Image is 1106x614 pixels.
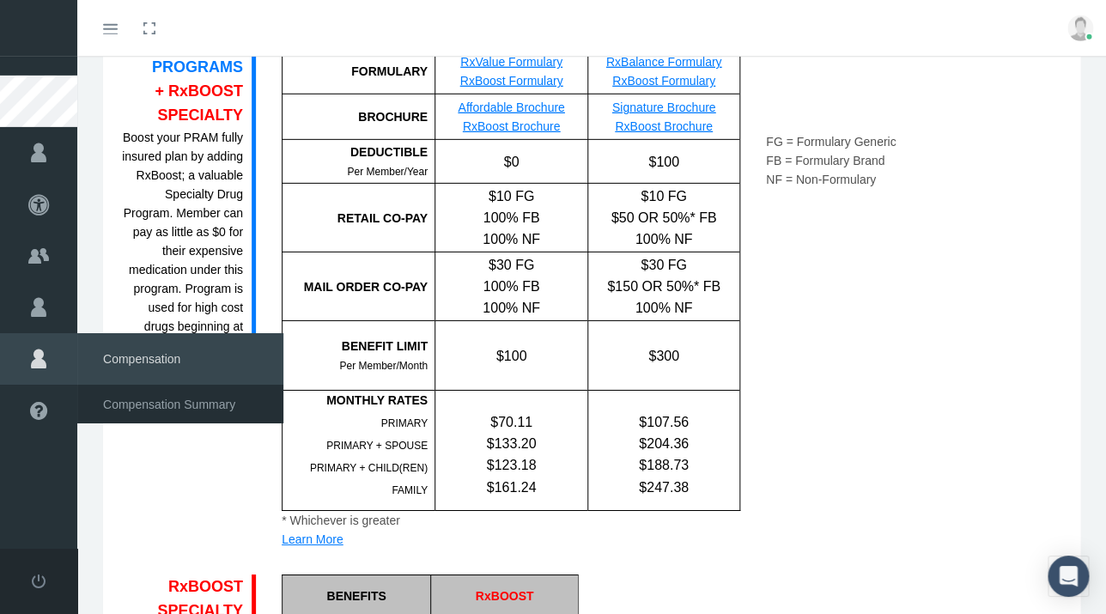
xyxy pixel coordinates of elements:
img: user-placeholder.jpg [1067,15,1093,41]
span: FAMILY [392,484,428,496]
div: $123.18 [435,454,587,476]
div: Boost your PRAM fully insured plan by adding RxBoost; a valuable Specialty Drug Program. Member c... [120,128,243,374]
a: Compensation Summary [77,389,283,419]
div: $30 FG [588,254,739,276]
div: $161.24 [435,477,587,498]
span: Per Member/Month [339,360,428,372]
a: RxBoost Brochure [615,119,713,133]
a: Affordable Brochure [458,100,564,114]
div: 100% NF [435,297,587,319]
span: FG = Formulary Generic [766,135,896,149]
div: 100% NF [588,228,739,250]
div: 100% NF [588,297,739,319]
span: Compensation [77,333,283,385]
span: FB = Formulary Brand [766,154,884,167]
a: RxBoost Formulary [612,74,715,88]
a: RxBoost Brochure [463,119,561,133]
div: 100% FB [435,207,587,228]
div: $247.38 [588,477,739,498]
a: Signature Brochure [612,100,716,114]
div: $188.73 [588,454,739,476]
span: PRIMARY [381,417,428,429]
span: + RxBOOST SPECIALTY [155,82,243,124]
div: $10 FG [435,185,587,207]
div: MAIL ORDER CO-PAY [283,277,428,296]
span: NF = Non-Formulary [766,173,876,186]
a: RxValue Formulary [460,55,562,69]
div: MONTHLY RATES [283,391,428,410]
div: 100% NF [435,228,587,250]
a: RxBoost Formulary [460,74,563,88]
div: $30 FG [435,254,587,276]
div: BENEFIT LIMIT [283,337,428,356]
div: $300 [587,321,739,390]
div: $10 FG [588,185,739,207]
div: Open Intercom Messenger [1048,556,1089,597]
a: RxBalance Formulary [606,55,722,69]
div: BROCHURE [282,94,434,140]
span: Compensation Summary [103,390,235,419]
span: PRIMARY + CHILD(REN) [310,462,428,474]
div: $204.36 [588,433,739,454]
div: RETAIL CO-PAY [283,209,428,228]
div: $100 [587,140,739,183]
span: Per Member/Year [347,166,428,178]
div: FORMULARY [282,49,434,94]
span: PRIMARY + SPOUSE [326,440,428,452]
div: FULLY INSURED PHARMACY PROGRAMS [120,6,243,127]
div: $107.56 [588,411,739,433]
div: Learn More [282,530,740,549]
div: $50 OR 50%* FB [588,207,739,228]
div: $70.11 [435,411,587,433]
div: 100% FB [435,276,587,297]
div: * Whichever is greater [282,511,740,530]
div: DEDUCTIBLE [283,143,428,161]
div: $150 OR 50%* FB [588,276,739,297]
div: $100 [434,321,587,390]
div: $0 [434,140,587,183]
div: $133.20 [435,433,587,454]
